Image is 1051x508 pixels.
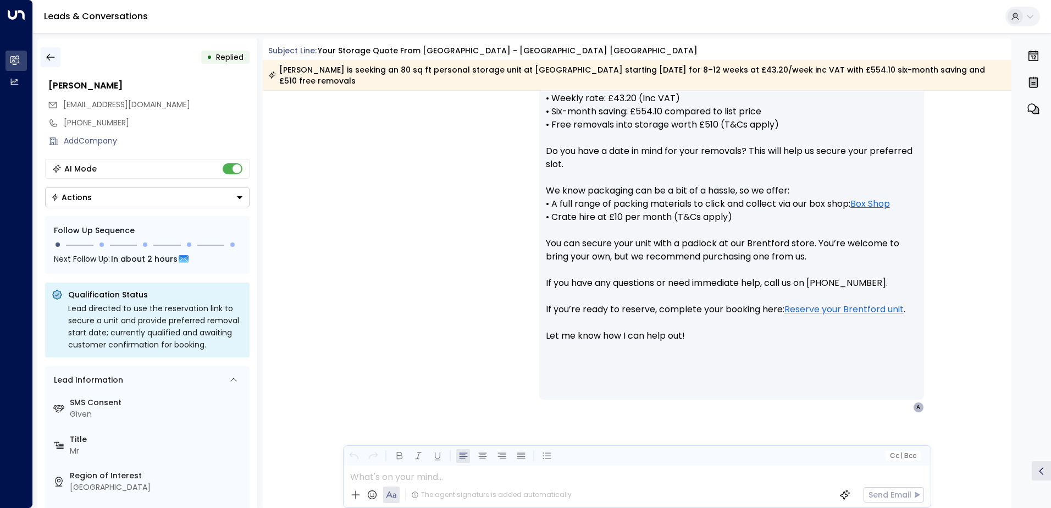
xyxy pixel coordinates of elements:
p: Qualification Status [68,289,243,300]
div: A [913,402,924,413]
div: [PHONE_NUMBER] [64,117,250,129]
div: Mr [70,445,245,457]
span: Subject Line: [268,45,317,56]
span: | [900,452,903,460]
div: The agent signature is added automatically [411,490,572,500]
a: Box Shop [850,197,890,211]
span: Replied [216,52,244,63]
span: In about 2 hours [111,253,178,265]
span: Cc Bcc [889,452,916,460]
div: Lead Information [50,374,123,386]
div: AddCompany [64,135,250,147]
button: Cc|Bcc [885,451,920,461]
div: [GEOGRAPHIC_DATA] [70,482,245,493]
div: • [207,47,212,67]
div: AI Mode [64,163,97,174]
button: Redo [366,449,380,463]
div: [PERSON_NAME] [48,79,250,92]
span: [EMAIL_ADDRESS][DOMAIN_NAME] [63,99,190,110]
button: Actions [45,187,250,207]
span: aaraed@gmail.com [63,99,190,111]
div: Follow Up Sequence [54,225,241,236]
div: Button group with a nested menu [45,187,250,207]
button: Undo [347,449,361,463]
div: Actions [51,192,92,202]
p: Hi Mr [PERSON_NAME], Here’s your updated quote for an 80 sq ft storage unit at our Brentford stor... [546,39,917,356]
div: Your storage quote from [GEOGRAPHIC_DATA] - [GEOGRAPHIC_DATA] [GEOGRAPHIC_DATA] [318,45,698,57]
div: Given [70,408,245,420]
label: SMS Consent [70,397,245,408]
label: Title [70,434,245,445]
div: Next Follow Up: [54,253,241,265]
div: [PERSON_NAME] is seeking an 80 sq ft personal storage unit at [GEOGRAPHIC_DATA] starting [DATE] f... [268,64,1005,86]
label: Region of Interest [70,470,245,482]
div: Lead directed to use the reservation link to secure a unit and provide preferred removal start da... [68,302,243,351]
a: Reserve your Brentford unit [784,303,904,316]
a: Leads & Conversations [44,10,148,23]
